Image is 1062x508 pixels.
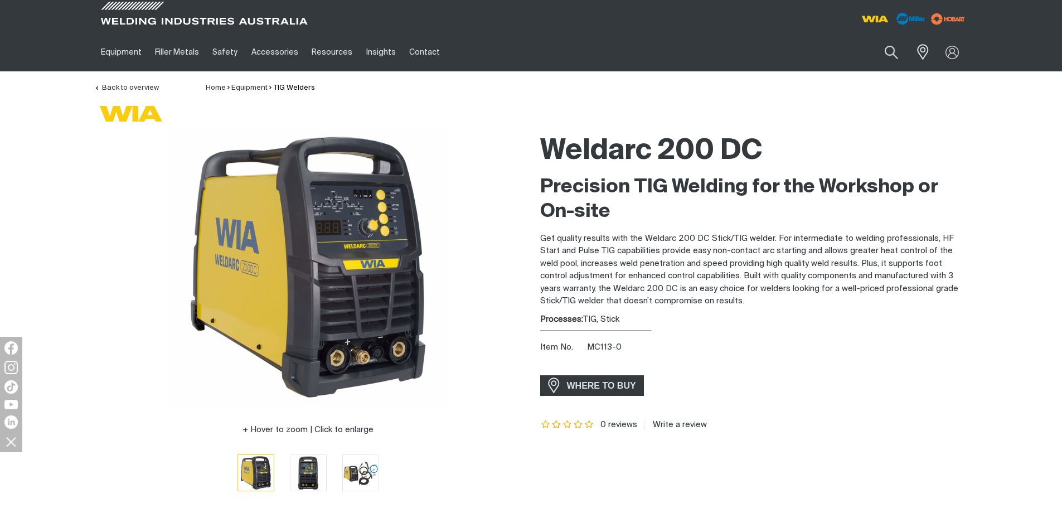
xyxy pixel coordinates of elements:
button: Go to slide 2 [290,454,327,491]
img: LinkedIn [4,415,18,429]
span: Rating: {0} [540,421,595,429]
a: WHERE TO BUY [540,375,644,396]
img: hide socials [2,432,21,451]
img: Instagram [4,361,18,374]
a: Filler Metals [148,33,206,71]
a: TIG Welders [274,84,315,91]
img: Facebook [4,341,18,355]
button: Go to slide 1 [237,454,274,491]
img: Weldarc 200 DC [343,455,379,490]
div: TIG, Stick [540,313,968,326]
img: Weldarc 200 DC [238,455,274,491]
h2: Precision TIG Welding for the Workshop or On-site [540,175,968,224]
a: Insights [359,33,402,71]
span: WHERE TO BUY [560,377,643,395]
a: Safety [206,33,244,71]
strong: Processes: [540,315,583,323]
a: Equipment [94,33,148,71]
img: Weldarc 200 DC [169,128,448,407]
img: TikTok [4,380,18,394]
span: 0 reviews [600,420,637,429]
a: Back to overview of TIG Welders [94,84,159,91]
button: Go to slide 3 [342,454,379,491]
a: Resources [305,33,359,71]
nav: Breadcrumb [206,83,315,94]
input: Product name or item number... [858,39,910,65]
a: Equipment [231,84,268,91]
p: Get quality results with the Weldarc 200 DC Stick/TIG welder. For intermediate to welding profess... [540,233,968,308]
button: Search products [872,39,910,65]
nav: Main [94,33,750,71]
a: Contact [403,33,447,71]
a: Write a review [644,420,707,430]
button: Hover to zoom | Click to enlarge [236,423,380,437]
a: Home [206,84,226,91]
span: MC113-0 [587,343,622,351]
img: Weldarc 200 DC [290,455,326,491]
a: Accessories [245,33,305,71]
span: Item No. [540,341,585,354]
img: YouTube [4,400,18,409]
h1: Weldarc 200 DC [540,133,968,170]
img: miller [928,11,968,27]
